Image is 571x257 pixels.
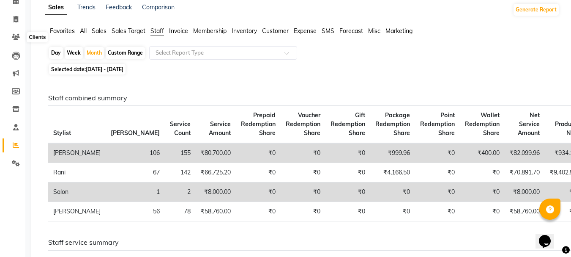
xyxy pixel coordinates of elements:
[325,182,370,202] td: ₹0
[196,163,236,182] td: ₹66,725.20
[48,238,553,246] h6: Staff service summary
[193,27,227,35] span: Membership
[142,3,175,11] a: Comparison
[460,143,505,163] td: ₹400.00
[165,182,196,202] td: 2
[65,47,83,59] div: Week
[80,27,87,35] span: All
[460,163,505,182] td: ₹0
[170,120,191,137] span: Service Count
[53,129,71,137] span: Stylist
[368,27,380,35] span: Misc
[465,111,500,137] span: Wallet Redemption Share
[165,143,196,163] td: 155
[535,223,563,249] iframe: chat widget
[232,27,257,35] span: Inventory
[420,111,455,137] span: Point Redemption Share
[514,4,559,16] button: Generate Report
[286,111,320,137] span: Voucher Redemption Share
[236,202,281,221] td: ₹0
[106,182,165,202] td: 1
[165,163,196,182] td: 142
[106,3,132,11] a: Feedback
[370,182,415,202] td: ₹0
[415,202,460,221] td: ₹0
[505,163,545,182] td: ₹70,891.70
[325,202,370,221] td: ₹0
[241,111,276,137] span: Prepaid Redemption Share
[281,143,325,163] td: ₹0
[92,27,107,35] span: Sales
[106,47,145,59] div: Custom Range
[294,27,317,35] span: Expense
[106,163,165,182] td: 67
[505,202,545,221] td: ₹58,760.00
[339,27,363,35] span: Forecast
[112,27,145,35] span: Sales Target
[236,182,281,202] td: ₹0
[27,32,48,42] div: Clients
[165,202,196,221] td: 78
[196,202,236,221] td: ₹58,760.00
[281,163,325,182] td: ₹0
[415,182,460,202] td: ₹0
[106,202,165,221] td: 56
[49,64,126,75] span: Selected date:
[209,120,231,137] span: Service Amount
[111,129,160,137] span: [PERSON_NAME]
[322,27,334,35] span: SMS
[48,94,553,102] h6: Staff combined summary
[236,163,281,182] td: ₹0
[106,143,165,163] td: 106
[370,143,415,163] td: ₹999.96
[48,202,106,221] td: [PERSON_NAME]
[505,182,545,202] td: ₹8,000.00
[50,27,75,35] span: Favorites
[86,66,123,72] span: [DATE] - [DATE]
[169,27,188,35] span: Invoice
[85,47,104,59] div: Month
[325,163,370,182] td: ₹0
[196,143,236,163] td: ₹80,700.00
[370,163,415,182] td: ₹4,166.50
[415,143,460,163] td: ₹0
[375,111,410,137] span: Package Redemption Share
[370,202,415,221] td: ₹0
[48,182,106,202] td: Salon
[49,47,63,59] div: Day
[385,27,413,35] span: Marketing
[460,182,505,202] td: ₹0
[48,163,106,182] td: Rani
[460,202,505,221] td: ₹0
[518,111,540,137] span: Net Service Amount
[150,27,164,35] span: Staff
[281,202,325,221] td: ₹0
[331,111,365,137] span: Gift Redemption Share
[262,27,289,35] span: Customer
[48,143,106,163] td: [PERSON_NAME]
[196,182,236,202] td: ₹8,000.00
[281,182,325,202] td: ₹0
[77,3,96,11] a: Trends
[505,143,545,163] td: ₹82,099.96
[325,143,370,163] td: ₹0
[415,163,460,182] td: ₹0
[236,143,281,163] td: ₹0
